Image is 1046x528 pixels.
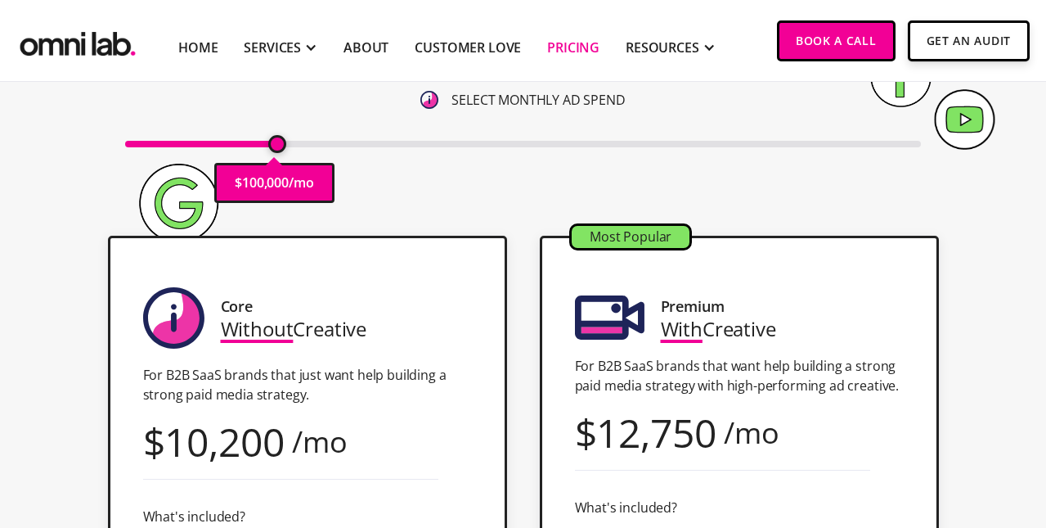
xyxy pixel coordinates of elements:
img: Omni Lab: B2B SaaS Demand Generation Agency [16,20,139,61]
a: home [16,20,139,61]
a: Pricing [547,38,599,57]
img: 6410812402e99d19b372aa32_omni-nav-info.svg [420,91,438,109]
div: $ [575,422,597,444]
div: What's included? [143,506,245,528]
span: With [661,315,703,342]
div: Creative [661,318,776,340]
a: Customer Love [415,38,521,57]
p: For B2B SaaS brands that just want help building a strong paid media strategy. [143,365,472,404]
div: Creative [221,318,367,340]
p: 100,000 [242,172,289,194]
div: /mo [292,431,348,453]
div: Most Popular [572,226,689,248]
div: /mo [724,422,779,444]
a: Get An Audit [908,20,1030,61]
div: Premium [661,296,725,318]
div: $ [143,431,165,453]
div: RESOURCES [626,38,699,57]
iframe: Chat Widget [964,449,1046,528]
p: For B2B SaaS brands that want help building a strong paid media strategy with high-performing ad ... [575,356,904,395]
div: 10,200 [164,431,284,453]
a: Home [178,38,218,57]
div: SERVICES [244,38,301,57]
a: About [343,38,388,57]
p: /mo [289,172,314,194]
div: 12,750 [596,422,716,444]
a: Book a Call [777,20,896,61]
div: Core [221,296,253,318]
p: $ [235,172,242,194]
p: SELECT MONTHLY AD SPEND [451,89,625,111]
span: Without [221,315,294,342]
div: What's included? [575,497,677,519]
